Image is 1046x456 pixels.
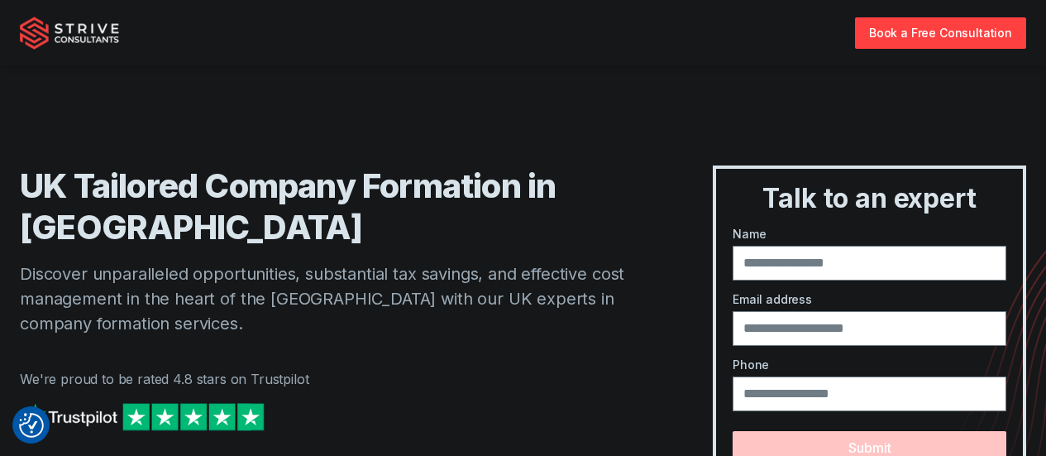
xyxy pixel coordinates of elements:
[723,182,1016,215] h3: Talk to an expert
[19,413,44,438] img: Revisit consent button
[733,356,1006,373] label: Phone
[20,166,647,248] h1: UK Tailored Company Formation in [GEOGRAPHIC_DATA]
[20,262,647,336] p: Discover unparalleled opportunities, substantial tax savings, and effective cost management in th...
[20,17,119,50] img: Strive Consultants
[855,17,1026,48] a: Book a Free Consultation
[19,413,44,438] button: Consent Preferences
[733,225,1006,242] label: Name
[733,290,1006,308] label: Email address
[20,399,268,434] img: Strive on Trustpilot
[20,369,647,389] p: We're proud to be rated 4.8 stars on Trustpilot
